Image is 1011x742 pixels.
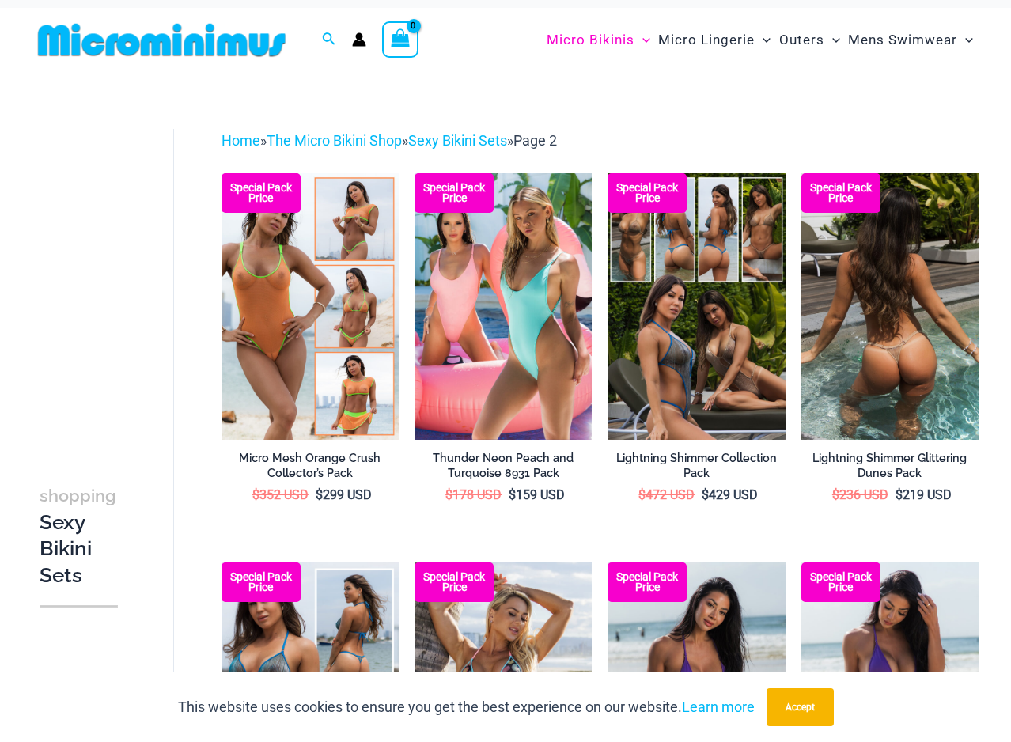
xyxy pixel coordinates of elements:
[658,20,755,60] span: Micro Lingerie
[222,451,399,480] h2: Micro Mesh Orange Crush Collector’s Pack
[801,451,979,486] a: Lightning Shimmer Glittering Dunes Pack
[32,22,292,58] img: MM SHOP LOGO FLAT
[408,132,507,149] a: Sexy Bikini Sets
[222,173,399,439] a: Collectors Pack Orange Micro Mesh Orange Crush 801 One Piece 02Micro Mesh Orange Crush 801 One Pi...
[222,451,399,486] a: Micro Mesh Orange Crush Collector’s Pack
[608,173,785,439] a: Lightning Shimmer Collection Lightning Shimmer Ocean Shimmer 317 Tri Top 469 Thong 08Lightning Sh...
[509,487,516,502] span: $
[222,572,301,592] b: Special Pack Price
[547,20,634,60] span: Micro Bikinis
[178,695,755,719] p: This website uses cookies to ensure you get the best experience on our website.
[445,487,502,502] bdi: 178 USD
[40,486,116,505] span: shopping
[415,173,592,439] img: Thunder Pack
[222,183,301,203] b: Special Pack Price
[222,132,260,149] a: Home
[222,173,399,439] img: Collectors Pack Orange
[608,451,785,486] a: Lightning Shimmer Collection Pack
[608,572,687,592] b: Special Pack Price
[40,482,118,589] h3: Sexy Bikini Sets
[832,487,888,502] bdi: 236 USD
[801,451,979,480] h2: Lightning Shimmer Glittering Dunes Pack
[801,572,880,592] b: Special Pack Price
[608,173,785,439] img: Lightning Shimmer Collection
[832,487,839,502] span: $
[755,20,771,60] span: Menu Toggle
[608,451,785,480] h2: Lightning Shimmer Collection Pack
[352,32,366,47] a: Account icon link
[415,183,494,203] b: Special Pack Price
[801,183,880,203] b: Special Pack Price
[634,20,650,60] span: Menu Toggle
[638,487,695,502] bdi: 472 USD
[382,21,418,58] a: View Shopping Cart, empty
[415,451,592,486] a: Thunder Neon Peach and Turquoise 8931 Pack
[415,173,592,439] a: Thunder Pack Thunder Turquoise 8931 One Piece 09v2Thunder Turquoise 8931 One Piece 09v2
[509,487,565,502] bdi: 159 USD
[638,487,646,502] span: $
[767,688,834,726] button: Accept
[702,487,709,502] span: $
[222,132,557,149] span: » » »
[316,487,372,502] bdi: 299 USD
[322,30,336,50] a: Search icon link
[543,16,654,64] a: Micro BikinisMenu ToggleMenu Toggle
[40,116,182,433] iframe: TrustedSite Certified
[779,20,824,60] span: Outers
[896,487,952,502] bdi: 219 USD
[415,572,494,592] b: Special Pack Price
[702,487,758,502] bdi: 429 USD
[682,698,755,715] a: Learn more
[957,20,973,60] span: Menu Toggle
[824,20,840,60] span: Menu Toggle
[540,13,979,66] nav: Site Navigation
[775,16,844,64] a: OutersMenu ToggleMenu Toggle
[896,487,903,502] span: $
[848,20,957,60] span: Mens Swimwear
[445,487,452,502] span: $
[801,173,979,439] a: Lightning Shimmer Dune Lightning Shimmer Glittering Dunes 317 Tri Top 469 Thong 02Lightning Shimm...
[844,16,977,64] a: Mens SwimwearMenu ToggleMenu Toggle
[415,451,592,480] h2: Thunder Neon Peach and Turquoise 8931 Pack
[654,16,774,64] a: Micro LingerieMenu ToggleMenu Toggle
[608,183,687,203] b: Special Pack Price
[316,487,323,502] span: $
[252,487,259,502] span: $
[252,487,309,502] bdi: 352 USD
[801,173,979,439] img: Lightning Shimmer Glittering Dunes 317 Tri Top 469 Thong 02
[513,132,557,149] span: Page 2
[267,132,402,149] a: The Micro Bikini Shop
